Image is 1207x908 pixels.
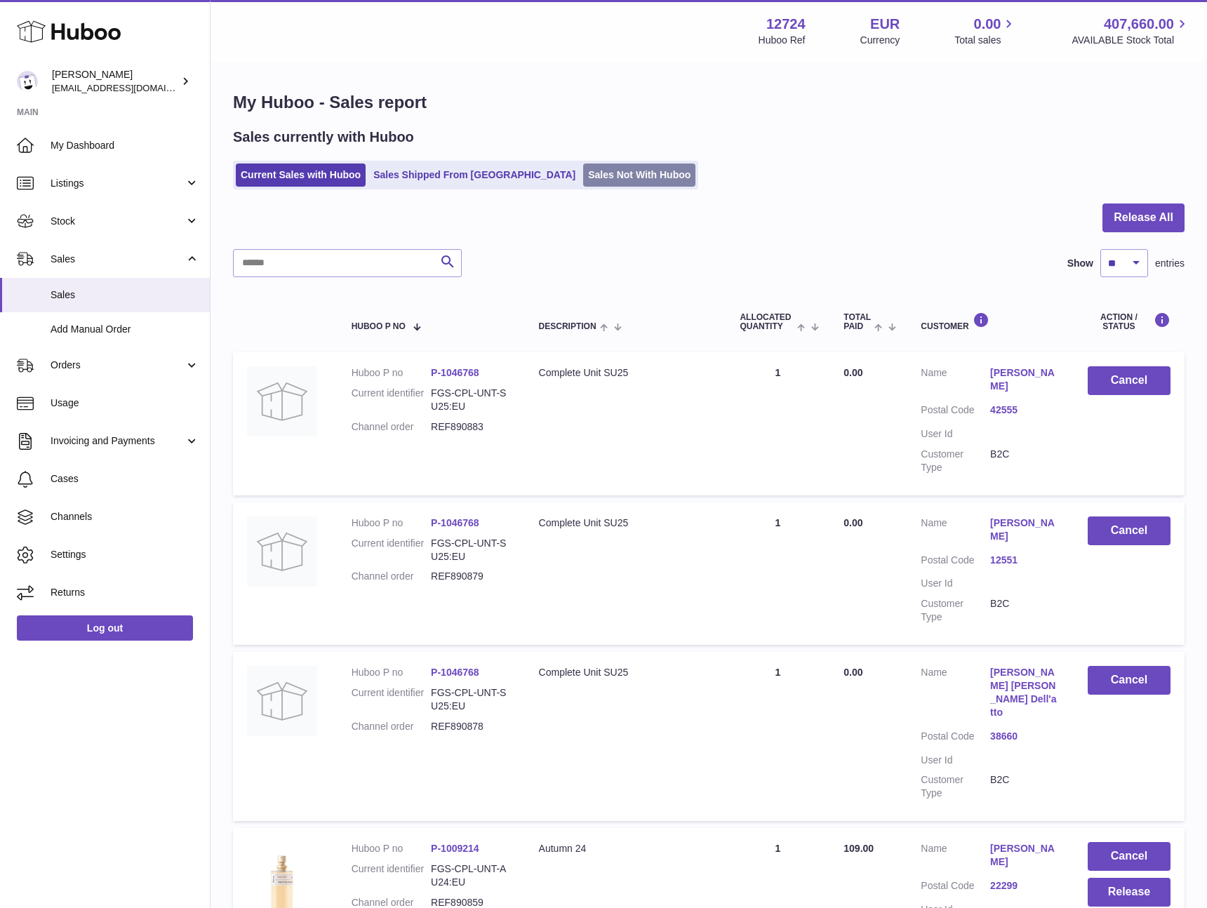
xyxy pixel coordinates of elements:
[51,253,185,266] span: Sales
[1072,15,1190,47] a: 407,660.00 AVAILABLE Stock Total
[1088,366,1171,395] button: Cancel
[990,403,1060,417] a: 42555
[954,15,1017,47] a: 0.00 Total sales
[247,366,317,436] img: no-photo.jpg
[1067,257,1093,270] label: Show
[1088,666,1171,695] button: Cancel
[1155,257,1185,270] span: entries
[352,666,431,679] dt: Huboo P no
[843,843,874,854] span: 109.00
[1104,15,1174,34] span: 407,660.00
[921,842,990,872] dt: Name
[843,313,871,331] span: Total paid
[352,516,431,530] dt: Huboo P no
[1088,312,1171,331] div: Action / Status
[247,666,317,736] img: no-photo.jpg
[726,652,829,821] td: 1
[870,15,900,34] strong: EUR
[247,516,317,587] img: no-photo.jpg
[51,215,185,228] span: Stock
[236,163,366,187] a: Current Sales with Huboo
[921,448,990,474] dt: Customer Type
[352,686,431,713] dt: Current identifier
[990,666,1060,719] a: [PERSON_NAME] [PERSON_NAME] Dell'atto
[51,323,199,336] span: Add Manual Order
[51,288,199,302] span: Sales
[974,15,1001,34] span: 0.00
[51,139,199,152] span: My Dashboard
[1088,878,1171,907] button: Release
[990,842,1060,869] a: [PERSON_NAME]
[431,517,479,528] a: P-1046768
[51,177,185,190] span: Listings
[352,387,431,413] dt: Current identifier
[233,91,1185,114] h1: My Huboo - Sales report
[990,448,1060,474] dd: B2C
[352,322,406,331] span: Huboo P no
[17,71,38,92] img: internalAdmin-12724@internal.huboo.com
[726,502,829,645] td: 1
[990,516,1060,543] a: [PERSON_NAME]
[1072,34,1190,47] span: AVAILABLE Stock Total
[352,537,431,563] dt: Current identifier
[990,597,1060,624] dd: B2C
[843,367,862,378] span: 0.00
[51,434,185,448] span: Invoicing and Payments
[431,570,510,583] dd: REF890879
[539,322,596,331] span: Description
[759,34,806,47] div: Huboo Ref
[52,82,206,93] span: [EMAIL_ADDRESS][DOMAIN_NAME]
[352,842,431,855] dt: Huboo P no
[921,666,990,723] dt: Name
[352,366,431,380] dt: Huboo P no
[921,597,990,624] dt: Customer Type
[51,472,199,486] span: Cases
[921,403,990,420] dt: Postal Code
[431,420,510,434] dd: REF890883
[843,517,862,528] span: 0.00
[368,163,580,187] a: Sales Shipped From [GEOGRAPHIC_DATA]
[921,879,990,896] dt: Postal Code
[860,34,900,47] div: Currency
[766,15,806,34] strong: 12724
[990,554,1060,567] a: 12551
[352,420,431,434] dt: Channel order
[539,666,712,679] div: Complete Unit SU25
[921,312,1060,331] div: Customer
[431,720,510,733] dd: REF890878
[726,352,829,495] td: 1
[921,754,990,767] dt: User Id
[431,367,479,378] a: P-1046768
[990,773,1060,800] dd: B2C
[921,427,990,441] dt: User Id
[921,366,990,396] dt: Name
[583,163,695,187] a: Sales Not With Huboo
[1088,842,1171,871] button: Cancel
[1102,203,1185,232] button: Release All
[51,396,199,410] span: Usage
[921,773,990,800] dt: Customer Type
[921,554,990,570] dt: Postal Code
[51,510,199,523] span: Channels
[921,516,990,547] dt: Name
[233,128,414,147] h2: Sales currently with Huboo
[954,34,1017,47] span: Total sales
[352,720,431,733] dt: Channel order
[352,862,431,889] dt: Current identifier
[539,516,712,530] div: Complete Unit SU25
[431,667,479,678] a: P-1046768
[51,586,199,599] span: Returns
[352,570,431,583] dt: Channel order
[539,842,712,855] div: Autumn 24
[921,730,990,747] dt: Postal Code
[431,387,510,413] dd: FGS-CPL-UNT-SU25:EU
[990,730,1060,743] a: 38660
[17,615,193,641] a: Log out
[431,537,510,563] dd: FGS-CPL-UNT-SU25:EU
[431,686,510,713] dd: FGS-CPL-UNT-SU25:EU
[843,667,862,678] span: 0.00
[990,879,1060,893] a: 22299
[740,313,794,331] span: ALLOCATED Quantity
[51,359,185,372] span: Orders
[431,843,479,854] a: P-1009214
